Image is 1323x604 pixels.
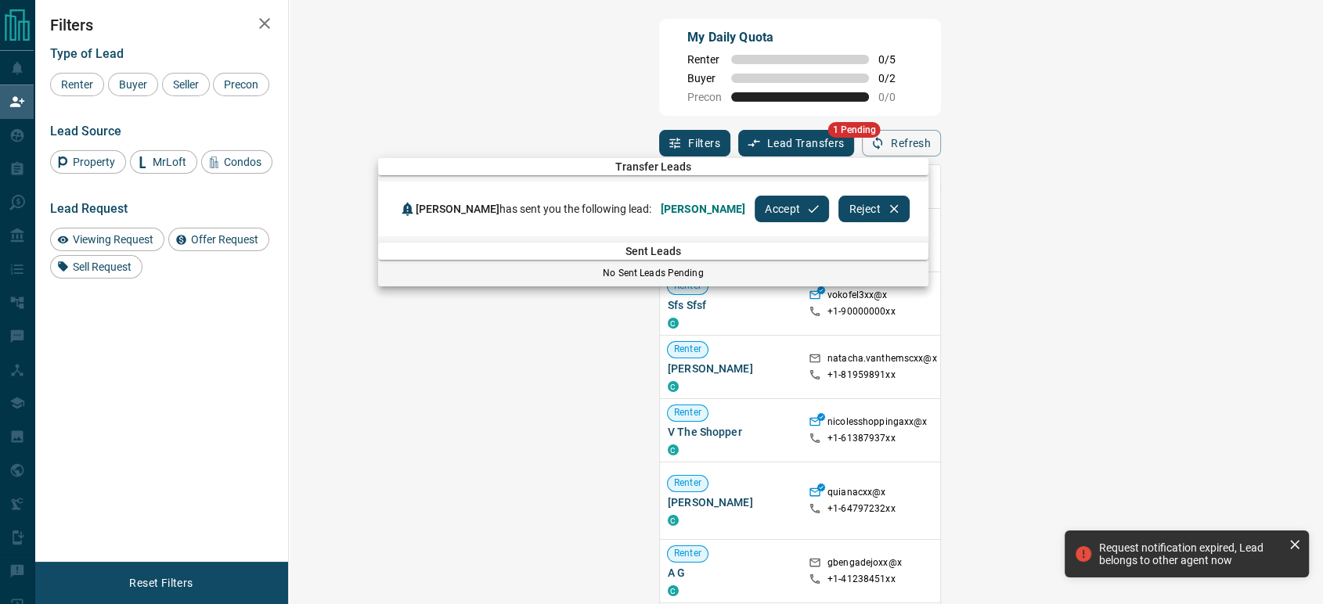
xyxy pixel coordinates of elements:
[838,196,909,222] button: Reject
[755,196,829,222] button: Accept
[378,160,928,173] span: Transfer Leads
[416,203,499,215] span: [PERSON_NAME]
[1099,541,1282,566] div: Request notification expired, Lead belongs to other agent now
[378,266,928,280] p: No Sent Leads Pending
[378,245,928,257] span: Sent Leads
[661,203,745,215] span: [PERSON_NAME]
[416,203,651,215] span: has sent you the following lead:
